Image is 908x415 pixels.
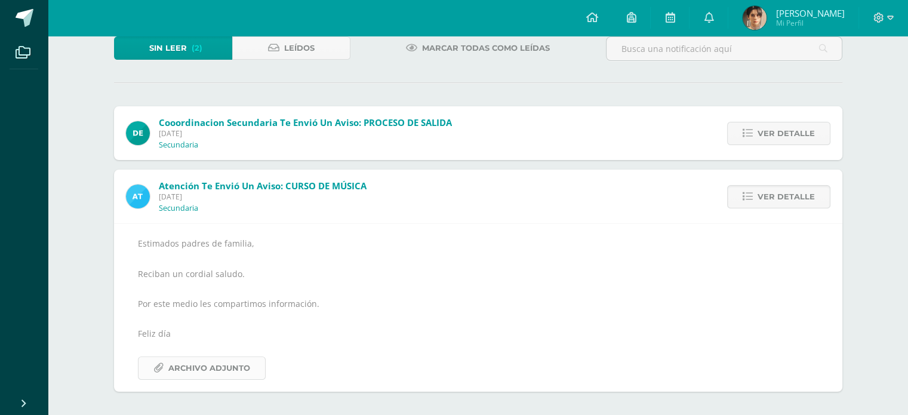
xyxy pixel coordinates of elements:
[159,180,367,192] span: Atención te envió un aviso: CURSO DE MÚSICA
[192,37,202,59] span: (2)
[168,357,250,379] span: Archivo Adjunto
[138,356,266,380] a: Archivo Adjunto
[126,121,150,145] img: 9fa0c54c0c68d676f2f0303209928c54.png
[758,186,815,208] span: Ver detalle
[775,18,844,28] span: Mi Perfil
[232,36,350,60] a: Leídos
[114,36,232,60] a: Sin leer(2)
[159,128,452,139] span: [DATE]
[126,185,150,208] img: 9fc725f787f6a993fc92a288b7a8b70c.png
[159,140,198,150] p: Secundaria
[159,192,367,202] span: [DATE]
[607,37,842,60] input: Busca una notificación aquí
[284,37,315,59] span: Leídos
[138,236,818,380] div: Estimados padres de familia, Reciban un cordial saludo. Por este medio les compartimos informació...
[775,7,844,19] span: [PERSON_NAME]
[159,204,198,213] p: Secundaria
[422,37,550,59] span: Marcar todas como leídas
[758,122,815,145] span: Ver detalle
[391,36,565,60] a: Marcar todas como leídas
[743,6,767,30] img: 7a1076d05ecef00bf5fe3b89eafeaf24.png
[159,116,452,128] span: Cooordinacion Secundaria te envió un aviso: PROCESO DE SALIDA
[149,37,187,59] span: Sin leer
